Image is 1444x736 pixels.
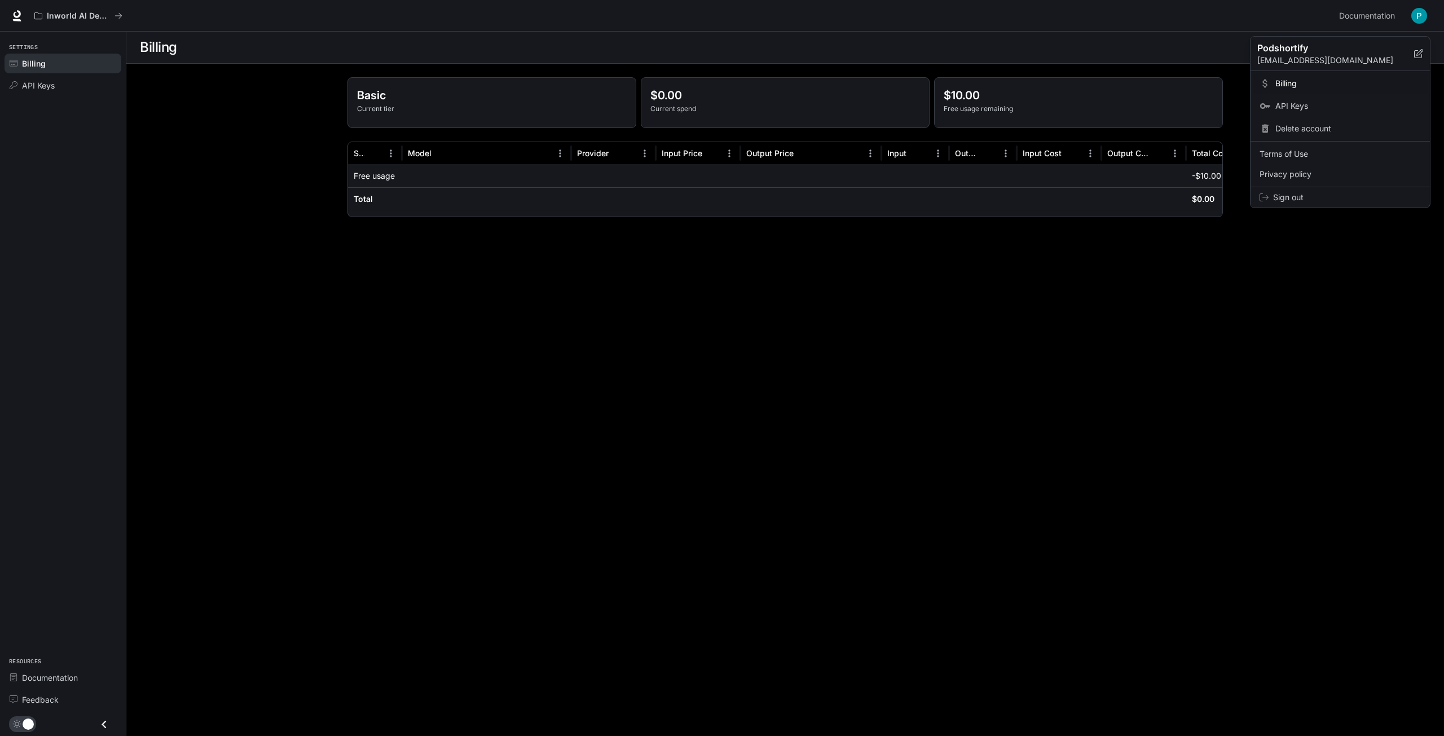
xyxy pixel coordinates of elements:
span: Terms of Use [1260,148,1421,160]
div: Sign out [1251,187,1430,208]
span: Privacy policy [1260,169,1421,180]
div: Delete account [1253,118,1428,139]
span: Sign out [1273,192,1421,203]
span: Delete account [1275,123,1421,134]
a: API Keys [1253,96,1428,116]
a: Terms of Use [1253,144,1428,164]
span: Billing [1275,78,1421,89]
span: API Keys [1275,100,1421,112]
p: [EMAIL_ADDRESS][DOMAIN_NAME] [1257,55,1414,66]
a: Billing [1253,73,1428,94]
div: Podshortify[EMAIL_ADDRESS][DOMAIN_NAME] [1251,37,1430,71]
a: Privacy policy [1253,164,1428,184]
p: Podshortify [1257,41,1396,55]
